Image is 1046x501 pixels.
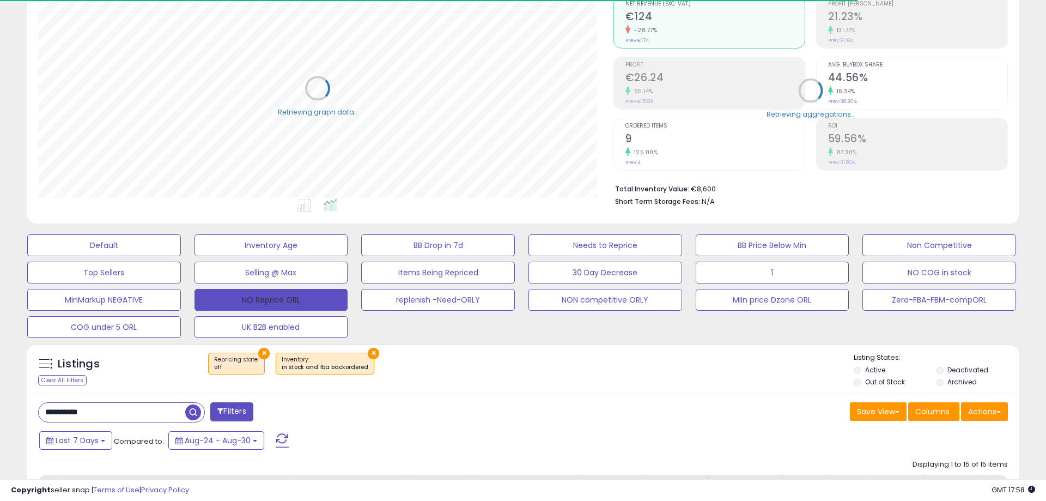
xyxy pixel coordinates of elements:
[361,289,515,311] button: replenish -Need-ORLY
[696,234,849,256] button: BB Price Below Min
[862,289,1016,311] button: Zero-FBA-FBM-compORL
[862,234,1016,256] button: Non Competitive
[767,109,854,119] div: Retrieving aggregations..
[194,316,348,338] button: UK B2B enabled
[194,262,348,283] button: Selling @ Max
[27,262,181,283] button: Top Sellers
[696,289,849,311] button: MIin price Dzone ORL
[194,289,348,311] button: NO Reprice ORL
[27,234,181,256] button: Default
[11,485,51,495] strong: Copyright
[278,107,357,117] div: Retrieving graph data..
[862,262,1016,283] button: NO COG in stock
[528,289,682,311] button: NON competitive ORLY
[361,262,515,283] button: Items Being Repriced
[528,262,682,283] button: 30 Day Decrease
[11,485,189,496] div: seller snap | |
[528,234,682,256] button: Needs to Reprice
[194,234,348,256] button: Inventory Age
[27,289,181,311] button: MinMarkup NEGATIVE
[361,234,515,256] button: BB Drop in 7d
[27,316,181,338] button: COG under 5 ORL
[696,262,849,283] button: 1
